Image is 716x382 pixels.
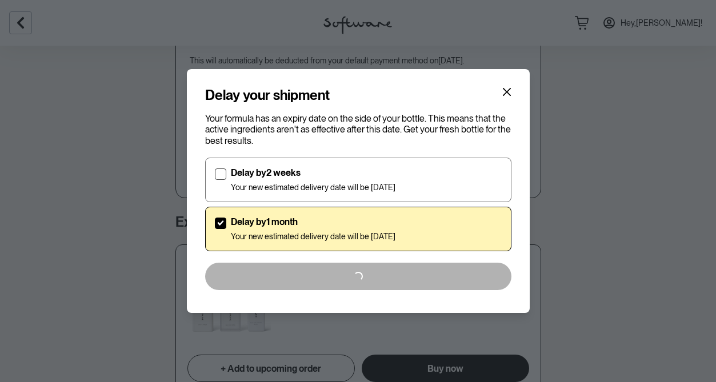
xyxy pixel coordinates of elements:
p: Your new estimated delivery date will be [DATE] [231,232,395,242]
p: Your formula has an expiry date on the side of your bottle. This means that the active ingredient... [205,113,511,146]
button: Close [498,83,516,101]
p: Your new estimated delivery date will be [DATE] [231,183,395,192]
p: Delay by 1 month [231,216,395,227]
h4: Delay your shipment [205,87,330,104]
p: Delay by 2 weeks [231,167,395,178]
